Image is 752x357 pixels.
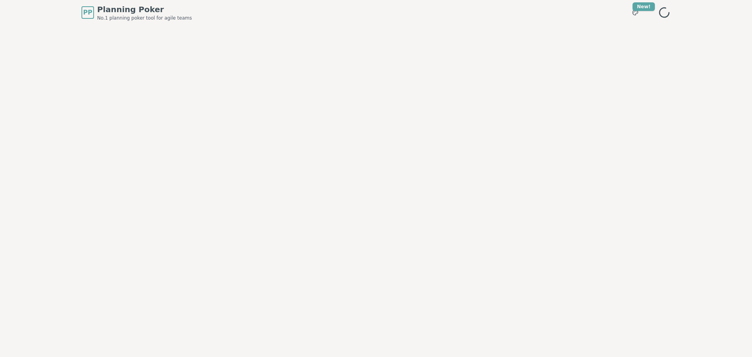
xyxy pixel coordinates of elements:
span: PP [83,8,92,17]
span: No.1 planning poker tool for agile teams [97,15,192,21]
button: New! [628,5,642,20]
div: New! [633,2,655,11]
a: PPPlanning PokerNo.1 planning poker tool for agile teams [81,4,192,21]
span: Planning Poker [97,4,192,15]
